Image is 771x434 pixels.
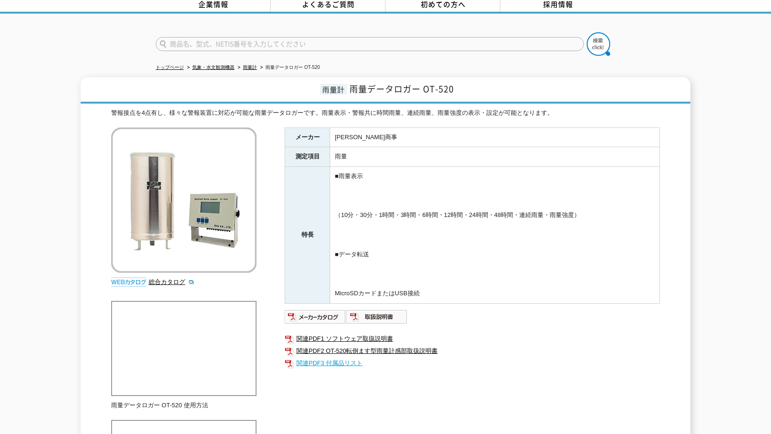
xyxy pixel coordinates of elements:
span: 雨量計 [320,84,347,95]
li: 雨量データロガー OT-520 [258,63,320,73]
input: 商品名、型式、NETIS番号を入力してください [156,37,584,51]
a: 関連PDF1 ソフトウェア取扱説明書 [285,333,660,345]
td: [PERSON_NAME]商事 [330,127,660,147]
a: 気象・水文観測機器 [192,65,234,70]
th: 特長 [285,167,330,303]
a: 総合カタログ [149,278,195,285]
img: メーカーカタログ [285,309,346,324]
p: 雨量データロガー OT-520 使用方法 [111,401,257,411]
a: 雨量計 [243,65,257,70]
td: 雨量 [330,147,660,167]
div: 警報接点を4点有し、様々な警報装置に対応が可能な雨量データロガーです。雨量表示・警報共に時間雨量、連続雨量、雨量強度の表示・設定が可能となります。 [111,108,660,118]
th: メーカー [285,127,330,147]
a: 取扱説明書 [346,315,408,322]
a: 関連PDF2 OT-520転倒ます型雨量計感部取扱説明書 [285,345,660,357]
img: btn_search.png [587,32,610,56]
a: メーカーカタログ [285,315,346,322]
img: 取扱説明書 [346,309,408,324]
a: トップページ [156,65,184,70]
img: webカタログ [111,277,146,287]
span: 雨量データロガー OT-520 [349,82,454,95]
th: 測定項目 [285,147,330,167]
img: 雨量データロガー OT-520 [111,127,257,273]
a: 関連PDF3 付属品リスト [285,357,660,369]
td: ■雨量表示 （10分・30分・1時間・3時間・6時間・12時間・24時間・48時間・連続雨量・雨量強度） ■データ転送 MicroSDカードまたはUSB接続 [330,167,660,303]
